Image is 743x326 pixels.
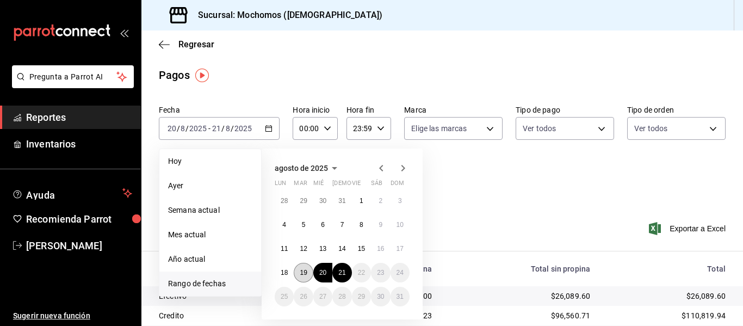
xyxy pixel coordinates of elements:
button: 29 de julio de 2025 [294,191,313,211]
div: Credito [159,310,315,321]
label: Tipo de orden [627,106,726,114]
button: 9 de agosto de 2025 [371,215,390,235]
button: 1 de agosto de 2025 [352,191,371,211]
abbr: 13 de agosto de 2025 [319,245,326,253]
abbr: 3 de agosto de 2025 [398,197,402,205]
button: 25 de agosto de 2025 [275,287,294,306]
abbr: 31 de agosto de 2025 [397,293,404,300]
abbr: 12 de agosto de 2025 [300,245,307,253]
abbr: 4 de agosto de 2025 [282,221,286,229]
div: Total sin propina [449,265,590,273]
label: Fecha [159,106,280,114]
button: Exportar a Excel [651,222,726,235]
abbr: 29 de julio de 2025 [300,197,307,205]
button: Tooltip marker [195,69,209,82]
input: ---- [234,124,252,133]
button: Pregunta a Parrot AI [12,65,134,88]
abbr: 18 de agosto de 2025 [281,269,288,276]
span: Sugerir nueva función [13,310,132,322]
button: 17 de agosto de 2025 [391,239,410,259]
span: / [221,124,225,133]
span: Reportes [26,110,132,125]
span: Ver todos [523,123,556,134]
button: agosto de 2025 [275,162,341,175]
button: open_drawer_menu [120,28,128,37]
abbr: 5 de agosto de 2025 [302,221,306,229]
abbr: martes [294,180,307,191]
abbr: 23 de agosto de 2025 [377,269,384,276]
span: Semana actual [168,205,252,216]
abbr: 15 de agosto de 2025 [358,245,365,253]
span: Ayer [168,180,252,192]
abbr: sábado [371,180,382,191]
abbr: 28 de julio de 2025 [281,197,288,205]
button: 27 de agosto de 2025 [313,287,332,306]
abbr: 16 de agosto de 2025 [377,245,384,253]
abbr: 19 de agosto de 2025 [300,269,307,276]
button: 29 de agosto de 2025 [352,287,371,306]
abbr: 17 de agosto de 2025 [397,245,404,253]
button: 20 de agosto de 2025 [313,263,332,282]
abbr: miércoles [313,180,324,191]
button: 24 de agosto de 2025 [391,263,410,282]
label: Marca [404,106,503,114]
abbr: 20 de agosto de 2025 [319,269,326,276]
label: Hora fin [346,106,391,114]
button: 13 de agosto de 2025 [313,239,332,259]
abbr: jueves [332,180,397,191]
button: 7 de agosto de 2025 [332,215,351,235]
abbr: 30 de julio de 2025 [319,197,326,205]
abbr: 22 de agosto de 2025 [358,269,365,276]
abbr: 14 de agosto de 2025 [338,245,345,253]
abbr: lunes [275,180,286,191]
button: 18 de agosto de 2025 [275,263,294,282]
abbr: domingo [391,180,404,191]
div: Total [608,265,726,273]
span: Ayuda [26,187,118,200]
button: 26 de agosto de 2025 [294,287,313,306]
abbr: viernes [352,180,361,191]
span: Regresar [178,39,214,50]
abbr: 30 de agosto de 2025 [377,293,384,300]
div: $26,089.60 [608,291,726,302]
label: Tipo de pago [516,106,614,114]
span: Año actual [168,254,252,265]
div: $96,560.71 [449,310,590,321]
div: $26,089.60 [449,291,590,302]
button: 6 de agosto de 2025 [313,215,332,235]
button: 23 de agosto de 2025 [371,263,390,282]
abbr: 9 de agosto de 2025 [379,221,382,229]
span: Elige las marcas [411,123,467,134]
abbr: 29 de agosto de 2025 [358,293,365,300]
span: Rango de fechas [168,278,252,290]
button: 2 de agosto de 2025 [371,191,390,211]
button: 16 de agosto de 2025 [371,239,390,259]
input: -- [180,124,185,133]
button: 3 de agosto de 2025 [391,191,410,211]
a: Pregunta a Parrot AI [8,79,134,90]
abbr: 26 de agosto de 2025 [300,293,307,300]
button: 30 de julio de 2025 [313,191,332,211]
button: 15 de agosto de 2025 [352,239,371,259]
button: 31 de julio de 2025 [332,191,351,211]
abbr: 11 de agosto de 2025 [281,245,288,253]
span: Mes actual [168,229,252,241]
button: 14 de agosto de 2025 [332,239,351,259]
abbr: 10 de agosto de 2025 [397,221,404,229]
abbr: 25 de agosto de 2025 [281,293,288,300]
button: 11 de agosto de 2025 [275,239,294,259]
span: Inventarios [26,137,132,151]
span: / [177,124,180,133]
button: 31 de agosto de 2025 [391,287,410,306]
div: $110,819.94 [608,310,726,321]
button: 12 de agosto de 2025 [294,239,313,259]
button: 5 de agosto de 2025 [294,215,313,235]
abbr: 6 de agosto de 2025 [321,221,325,229]
span: / [185,124,189,133]
span: - [208,124,210,133]
abbr: 27 de agosto de 2025 [319,293,326,300]
abbr: 8 de agosto de 2025 [360,221,363,229]
span: [PERSON_NAME] [26,238,132,253]
div: Pagos [159,67,190,83]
